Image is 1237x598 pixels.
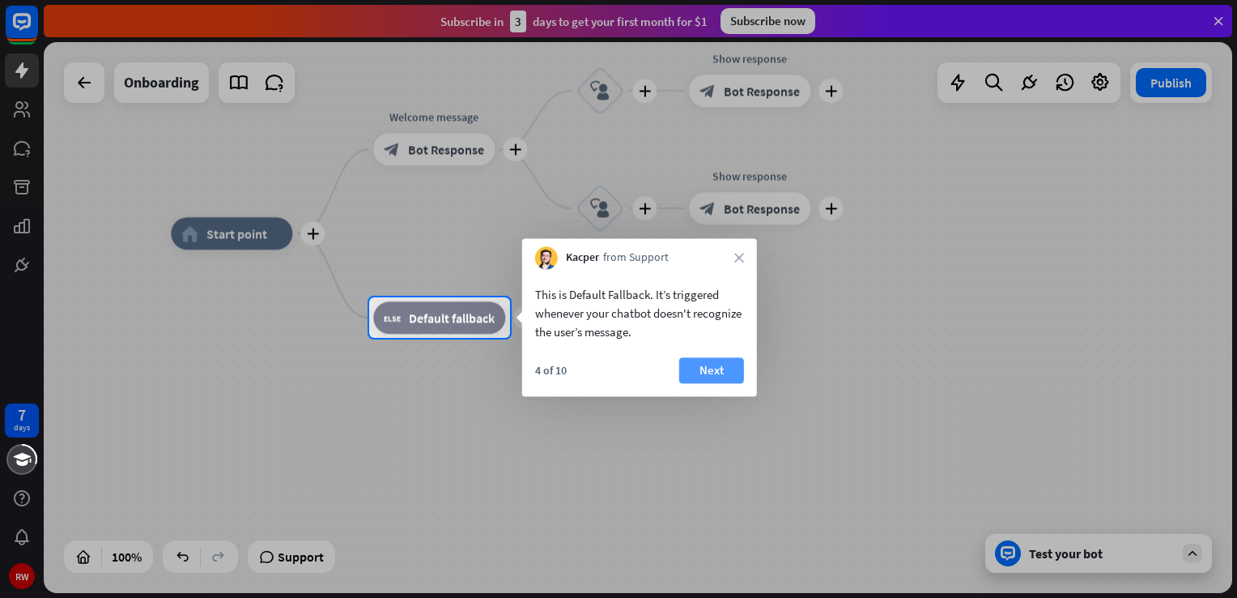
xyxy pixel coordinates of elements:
span: Default fallback [409,310,495,326]
button: Next [679,357,744,383]
div: 4 of 10 [535,363,567,378]
i: close [734,253,744,263]
span: Kacper [566,250,599,267]
span: from Support [603,250,669,267]
div: This is Default Fallback. It’s triggered whenever your chatbot doesn't recognize the user’s message. [535,285,744,341]
i: block_fallback [384,310,401,326]
button: Open LiveChat chat widget [13,6,62,55]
